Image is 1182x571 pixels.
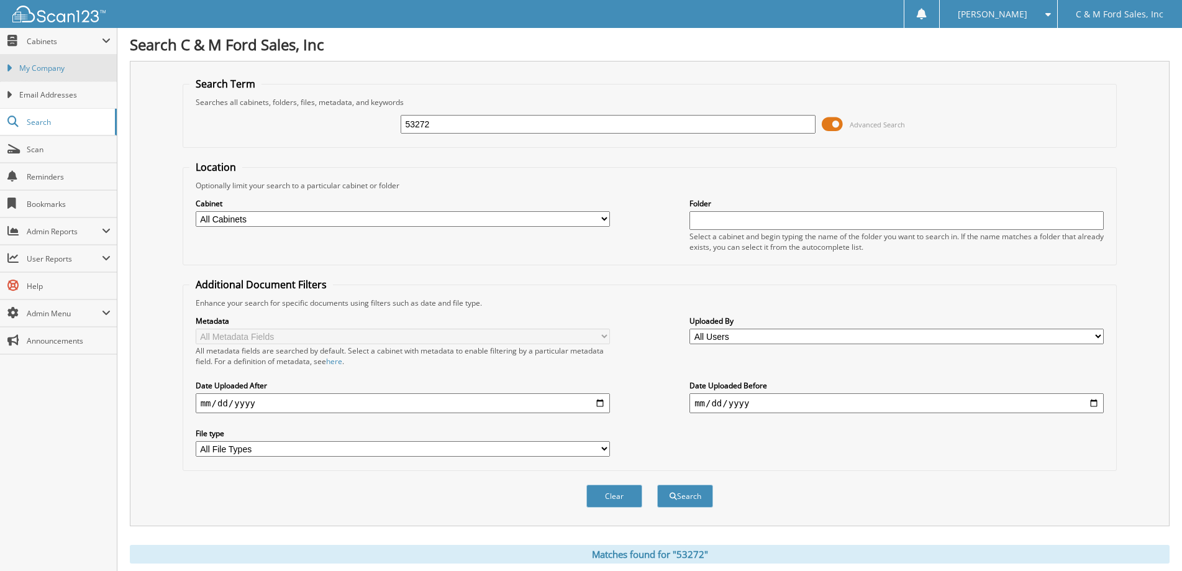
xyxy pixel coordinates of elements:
[27,308,102,319] span: Admin Menu
[657,485,713,508] button: Search
[196,393,610,413] input: start
[689,393,1104,413] input: end
[27,281,111,291] span: Help
[196,380,610,391] label: Date Uploaded After
[586,485,642,508] button: Clear
[27,117,109,127] span: Search
[19,89,111,101] span: Email Addresses
[850,120,905,129] span: Advanced Search
[189,180,1111,191] div: Optionally limit your search to a particular cabinet or folder
[689,380,1104,391] label: Date Uploaded Before
[189,278,333,291] legend: Additional Document Filters
[27,36,102,47] span: Cabinets
[27,254,102,264] span: User Reports
[689,198,1104,209] label: Folder
[1120,511,1182,571] iframe: Chat Widget
[196,428,610,439] label: File type
[689,316,1104,326] label: Uploaded By
[689,231,1104,252] div: Select a cabinet and begin typing the name of the folder you want to search in. If the name match...
[189,97,1111,107] div: Searches all cabinets, folders, files, metadata, and keywords
[196,198,610,209] label: Cabinet
[27,199,111,209] span: Bookmarks
[326,356,342,367] a: here
[958,11,1027,18] span: [PERSON_NAME]
[189,298,1111,308] div: Enhance your search for specific documents using filters such as date and file type.
[27,144,111,155] span: Scan
[130,34,1170,55] h1: Search C & M Ford Sales, Inc
[27,226,102,237] span: Admin Reports
[12,6,106,22] img: scan123-logo-white.svg
[130,545,1170,564] div: Matches found for "53272"
[189,77,261,91] legend: Search Term
[1076,11,1163,18] span: C & M Ford Sales, Inc
[27,336,111,346] span: Announcements
[19,63,111,74] span: My Company
[196,316,610,326] label: Metadata
[27,171,111,182] span: Reminders
[196,345,610,367] div: All metadata fields are searched by default. Select a cabinet with metadata to enable filtering b...
[189,160,242,174] legend: Location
